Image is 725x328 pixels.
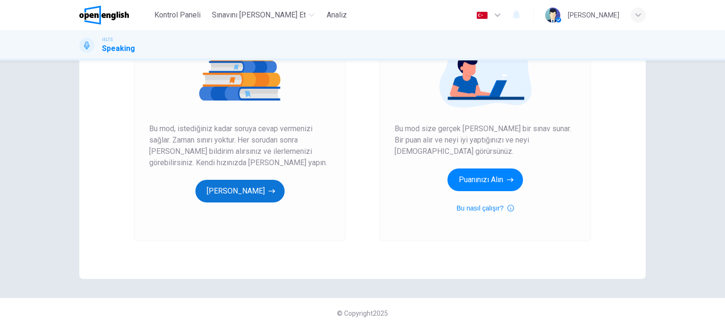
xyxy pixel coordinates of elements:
[322,7,352,24] button: Analiz
[395,123,576,157] span: Bu mod size gerçek [PERSON_NAME] bir sınav sunar. Bir puan alır ve neyi iyi yaptığınızı ve neyi [...
[149,123,330,168] span: Bu mod, istediğiniz kadar soruya cevap vermenizi sağlar. Zaman sınırı yoktur. Her sorudan sonra [...
[568,9,619,21] div: [PERSON_NAME]
[327,9,347,21] span: Analiz
[476,12,488,19] img: tr
[337,310,388,317] span: © Copyright 2025
[447,168,523,191] button: Puanınızı Alın
[545,8,560,23] img: Profile picture
[456,202,514,214] button: Bu nasıl çalışır?
[102,36,113,43] span: IELTS
[102,43,135,54] h1: Speaking
[151,7,204,24] button: Kontrol Paneli
[79,6,129,25] img: OpenEnglish logo
[195,180,285,202] button: [PERSON_NAME]
[212,9,306,21] span: Sınavını [PERSON_NAME] Et
[79,6,151,25] a: OpenEnglish logo
[154,9,201,21] span: Kontrol Paneli
[208,7,318,24] button: Sınavını [PERSON_NAME] Et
